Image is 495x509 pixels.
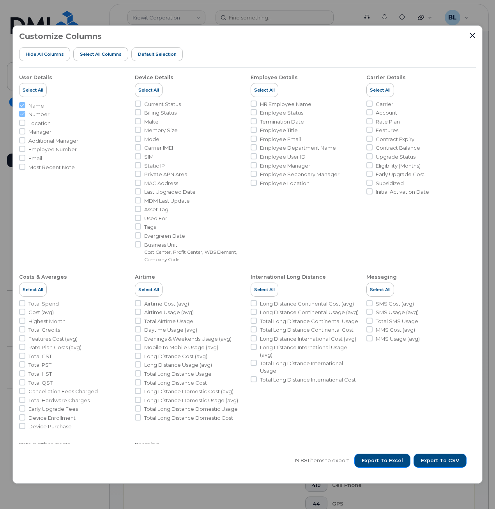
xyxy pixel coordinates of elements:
span: Total Credits [28,326,60,334]
span: Manager [28,128,51,136]
span: Total QST [28,379,53,387]
span: Long Distance International Cost (avg) [260,335,356,343]
span: Select All [23,87,43,93]
span: SMS Cost (avg) [376,300,414,308]
span: Select All [254,286,275,293]
button: Select All [135,83,163,97]
span: Long Distance International Usage (avg) [260,344,360,358]
span: Total GST [28,353,52,360]
div: Device Details [135,74,173,81]
span: Select All [370,286,391,293]
button: Select All [19,83,47,97]
div: Airtime [135,274,155,281]
span: Carrier IMEI [144,144,173,152]
span: Additional Manager [28,137,78,145]
span: Make [144,118,159,125]
button: Select All [251,83,278,97]
span: Termination Date [260,118,304,125]
span: Subsidized [376,180,404,187]
span: Cancellation Fees Charged [28,388,98,395]
h3: Customize Columns [19,32,102,41]
span: Number [28,111,49,118]
span: Private APN Area [144,171,187,178]
span: SIM [144,153,154,161]
span: Daytime Usage (avg) [144,326,197,334]
span: MDM Last Update [144,197,190,205]
span: Device Enrollment [28,414,76,422]
span: Total Long Distance Continental Usage [260,318,358,325]
span: Most Recent Note [28,164,75,171]
span: Initial Activation Date [376,188,429,196]
div: User Details [19,74,52,81]
span: Long Distance Continental Cost (avg) [260,300,354,308]
button: Select all Columns [73,47,128,61]
span: Export to CSV [421,457,459,464]
div: Data & Other Costs [19,441,71,448]
span: Evenings & Weekends Usage (avg) [144,335,232,343]
span: Cost (avg) [28,309,54,316]
span: Evergreen Date [144,232,185,240]
span: Account [376,109,397,117]
span: Long Distance Cost (avg) [144,353,207,360]
button: Select All [135,283,163,297]
span: Total SMS Usage [376,318,418,325]
span: Total Spend [28,300,59,308]
span: Device Purchase [28,423,72,430]
span: Used For [144,215,167,222]
span: MAC Address [144,180,178,187]
button: Default Selection [131,47,183,61]
span: Rate Plan [376,118,400,125]
span: Employee Number [28,146,77,153]
span: Location [28,120,51,127]
span: Long Distance Domestic Usage (avg) [144,397,238,404]
span: Select All [138,286,159,293]
span: Last Upgraded Date [144,188,196,196]
span: Carrier [376,101,393,108]
button: Select All [366,83,394,97]
button: Export to Excel [354,454,410,468]
button: Hide All Columns [19,47,71,61]
div: Costs & Averages [19,274,67,281]
span: Select All [370,87,391,93]
span: Highest Month [28,318,65,325]
span: Airtime Cost (avg) [144,300,189,308]
span: Total Long Distance Domestic Usage [144,405,238,413]
span: Hide All Columns [26,51,64,57]
span: MMS Cost (avg) [376,326,415,334]
span: Total PST [28,361,51,369]
div: Messaging [366,274,397,281]
iframe: Messenger Launcher [461,475,489,503]
span: Employee Title [260,127,298,134]
span: Total Airtime Usage [144,318,193,325]
div: Employee Details [251,74,298,81]
span: Total Long Distance Cost [144,379,207,387]
span: Mobile to Mobile Usage (avg) [144,344,218,351]
span: Select All [254,87,275,93]
span: Total Long Distance Continental Cost [260,326,354,334]
button: Close [469,32,476,39]
span: Employee Secondary Manager [260,171,339,178]
div: International Long Distance [251,274,326,281]
small: Cost Center, Profit Center, WBS Element, Company Code [144,249,237,262]
span: Employee Status [260,109,303,117]
span: Rate Plan Costs (avg) [28,344,81,351]
div: Carrier Details [366,74,406,81]
span: Long Distance Continental Usage (avg) [260,309,359,316]
span: Name [28,102,44,110]
span: Model [144,136,161,143]
span: Employee Email [260,136,301,143]
span: Total Long Distance Domestic Cost [144,414,233,422]
span: Asset Tag [144,206,168,213]
span: Employee Manager [260,162,310,170]
span: Static IP [144,162,165,170]
span: Current Status [144,101,181,108]
span: Eligibility (Months) [376,162,421,170]
span: Default Selection [138,51,177,57]
span: Employee User ID [260,153,306,161]
div: Roaming [135,441,159,448]
span: Business Unit [144,241,244,249]
span: Select All [23,286,43,293]
span: Contract Balance [376,144,420,152]
button: Select All [366,283,394,297]
span: Memory Size [144,127,178,134]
